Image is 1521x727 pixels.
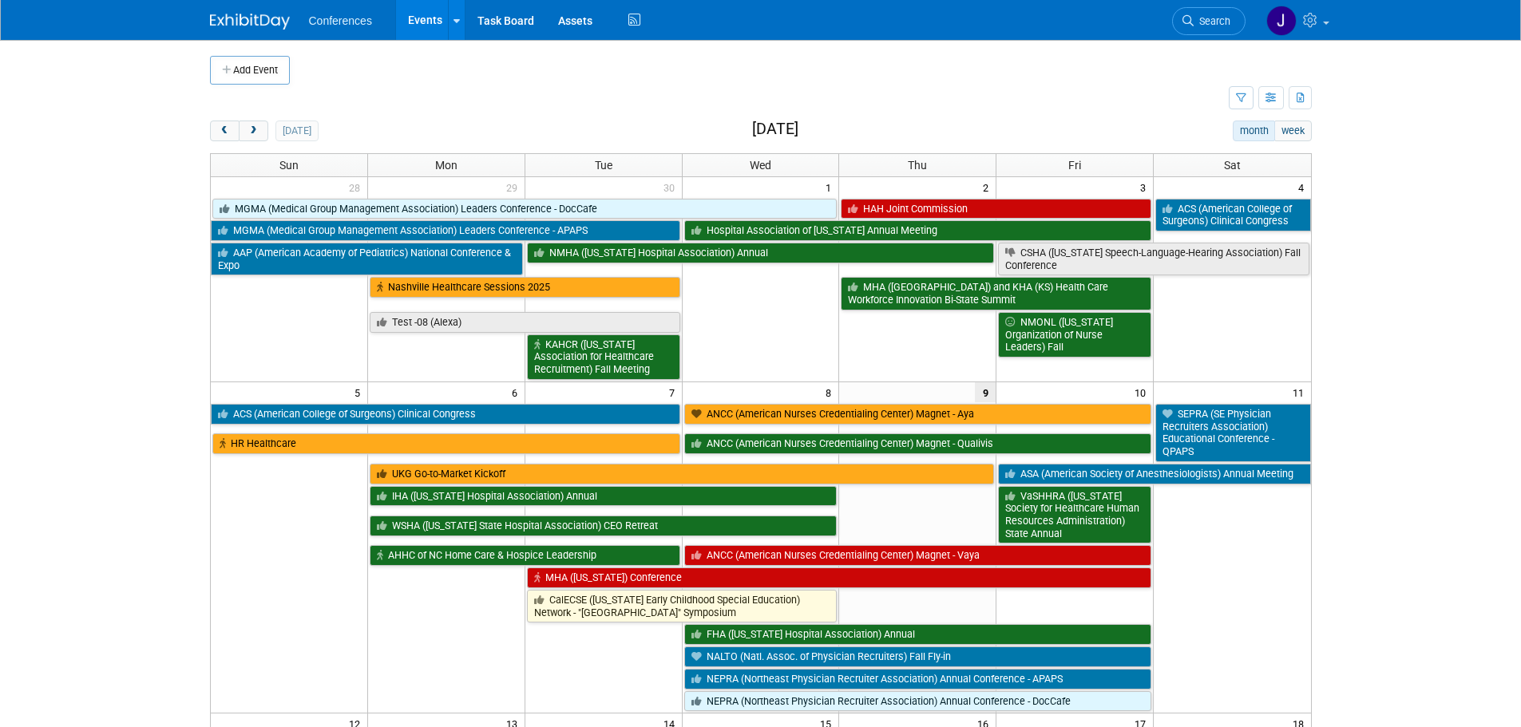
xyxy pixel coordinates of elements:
a: NMONL ([US_STATE] Organization of Nurse Leaders) Fall [998,312,1151,358]
span: 5 [353,382,367,402]
span: Sun [279,159,299,172]
a: Test -08 (Alexa) [370,312,680,333]
button: Add Event [210,56,290,85]
a: NALTO (Natl. Assoc. of Physician Recruiters) Fall Fly-in [684,646,1152,667]
a: WSHA ([US_STATE] State Hospital Association) CEO Retreat [370,516,838,536]
a: HR Healthcare [212,433,680,454]
span: Mon [435,159,457,172]
img: ExhibitDay [210,14,290,30]
button: next [239,121,268,141]
a: ANCC (American Nurses Credentialing Center) Magnet - Aya [684,404,1152,425]
button: month [1233,121,1275,141]
span: 29 [505,177,525,197]
a: KAHCR ([US_STATE] Association for Healthcare Recruitment) Fall Meeting [527,334,680,380]
span: 30 [662,177,682,197]
span: 9 [975,382,996,402]
a: MGMA (Medical Group Management Association) Leaders Conference - DocCafe [212,199,838,219]
h2: [DATE] [752,121,798,138]
span: 10 [1133,382,1153,402]
button: prev [210,121,240,141]
a: FHA ([US_STATE] Hospital Association) Annual [684,624,1152,645]
a: AAP (American Academy of Pediatrics) National Conference & Expo [211,243,523,275]
span: 2 [981,177,996,197]
a: HAH Joint Commission [841,199,1151,219]
span: 4 [1297,177,1311,197]
span: 7 [667,382,682,402]
span: 28 [347,177,367,197]
span: 8 [824,382,838,402]
a: NMHA ([US_STATE] Hospital Association) Annual [527,243,995,263]
a: VaSHHRA ([US_STATE] Society for Healthcare Human Resources Administration) State Annual [998,486,1151,544]
a: AHHC of NC Home Care & Hospice Leadership [370,545,680,566]
a: IHA ([US_STATE] Hospital Association) Annual [370,486,838,507]
span: Conferences [309,14,372,27]
button: week [1274,121,1311,141]
a: MHA ([US_STATE]) Conference [527,567,1151,588]
a: ANCC (American Nurses Credentialing Center) Magnet - Vaya [684,545,1152,566]
span: 1 [824,177,838,197]
a: NEPRA (Northeast Physician Recruiter Association) Annual Conference - APAPS [684,669,1152,689]
a: ANCC (American Nurses Credentialing Center) Magnet - Qualivis [684,433,1152,454]
a: NEPRA (Northeast Physician Recruiter Association) Annual Conference - DocCafe [684,691,1152,712]
a: ASA (American Society of Anesthesiologists) Annual Meeting [998,464,1310,484]
a: ACS (American College of Surgeons) Clinical Congress [211,404,680,425]
span: Sat [1224,159,1241,172]
a: Search [1172,7,1246,35]
span: Fri [1068,159,1081,172]
a: CSHA ([US_STATE] Speech-Language-Hearing Association) Fall Conference [998,243,1309,275]
a: MHA ([GEOGRAPHIC_DATA]) and KHA (KS) Health Care Workforce Innovation Bi-State Summit [841,277,1151,310]
a: CalECSE ([US_STATE] Early Childhood Special Education) Network - "[GEOGRAPHIC_DATA]" Symposium [527,590,838,622]
a: UKG Go-to-Market Kickoff [370,464,994,484]
span: 11 [1291,382,1311,402]
a: Hospital Association of [US_STATE] Annual Meeting [684,220,1152,241]
span: 3 [1139,177,1153,197]
img: Jenny Clavero [1266,6,1297,36]
span: Wed [750,159,771,172]
a: Nashville Healthcare Sessions 2025 [370,277,680,298]
a: MGMA (Medical Group Management Association) Leaders Conference - APAPS [211,220,680,241]
span: Tue [595,159,612,172]
span: Search [1194,15,1230,27]
a: SEPRA (SE Physician Recruiters Association) Educational Conference - QPAPS [1155,404,1310,462]
span: 6 [510,382,525,402]
a: ACS (American College of Surgeons) Clinical Congress [1155,199,1310,231]
span: Thu [908,159,927,172]
button: [DATE] [275,121,318,141]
